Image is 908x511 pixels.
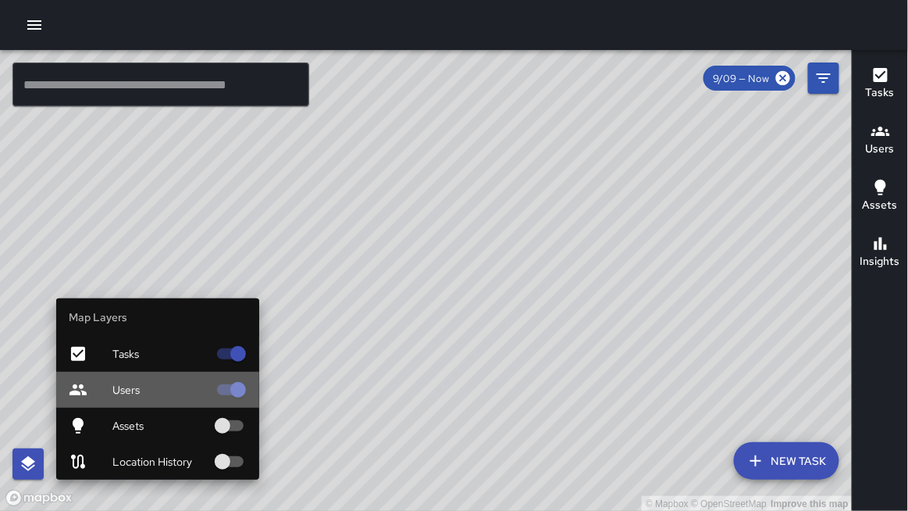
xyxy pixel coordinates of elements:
[112,382,208,398] span: Users
[112,418,208,434] span: Assets
[866,84,895,102] h6: Tasks
[56,336,259,372] div: Tasks
[853,113,908,169] button: Users
[853,225,908,281] button: Insights
[56,372,259,408] div: Users
[853,56,908,113] button: Tasks
[112,454,208,470] span: Location History
[808,63,839,94] button: Filters
[863,197,898,214] h6: Assets
[56,444,259,480] div: Location History
[734,442,839,480] button: New Task
[56,408,259,444] div: Assets
[860,253,900,270] h6: Insights
[112,346,208,362] span: Tasks
[866,141,895,158] h6: Users
[703,72,779,85] span: 9/09 — Now
[56,298,259,336] li: Map Layers
[703,66,796,91] div: 9/09 — Now
[853,169,908,225] button: Assets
